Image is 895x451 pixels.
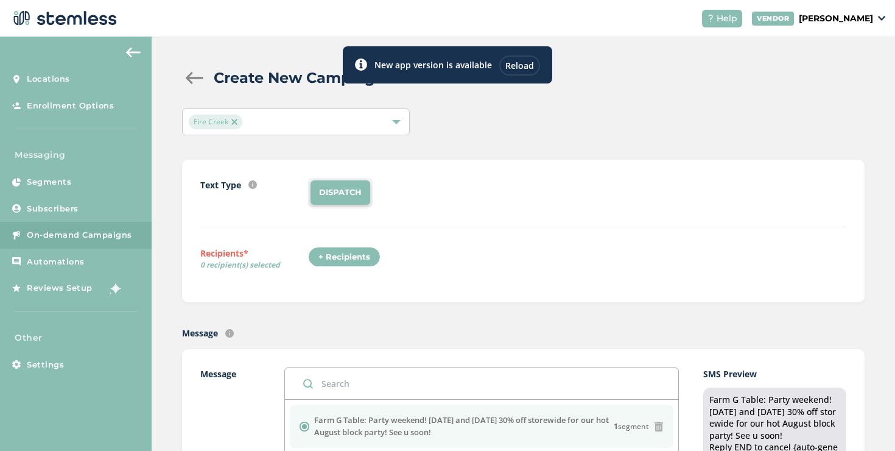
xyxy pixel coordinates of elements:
[878,16,885,21] img: icon_down-arrow-small-66adaf34.svg
[311,180,370,205] li: DISPATCH
[27,229,132,241] span: On-demand Campaigns
[308,247,381,268] div: + Recipients
[248,180,257,189] img: icon-info-236977d2.svg
[27,256,85,268] span: Automations
[717,12,737,25] span: Help
[614,421,649,432] span: segment
[27,282,93,294] span: Reviews Setup
[231,119,237,125] img: icon-close-accent-8a337256.svg
[27,176,71,188] span: Segments
[374,59,492,71] label: New app version is available
[225,329,234,338] img: icon-info-236977d2.svg
[703,368,846,380] label: SMS Preview
[752,12,794,26] div: VENDOR
[285,368,679,399] input: Search
[27,73,70,85] span: Locations
[200,260,308,271] span: 0 recipient(s) selected
[614,421,618,431] strong: 1
[355,59,367,71] img: icon-toast-info-b13014a2.svg
[102,276,126,300] img: glitter-stars-b7820f95.gif
[189,115,242,129] span: Fire Creek
[200,179,241,191] label: Text Type
[214,67,385,89] h2: Create New Campaign
[27,359,64,371] span: Settings
[314,414,614,438] label: Farm G Table: Party weekend! [DATE] and [DATE] 30% off storewide for our hot August block party! ...
[799,12,873,25] p: [PERSON_NAME]
[707,15,714,22] img: icon-help-white-03924b79.svg
[27,203,79,215] span: Subscribers
[27,100,114,112] span: Enrollment Options
[10,6,117,30] img: logo-dark-0685b13c.svg
[126,48,141,57] img: icon-arrow-back-accent-c549486e.svg
[182,327,218,339] label: Message
[200,247,308,275] label: Recipients*
[499,55,540,76] div: Reload
[834,392,895,451] iframe: Chat Widget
